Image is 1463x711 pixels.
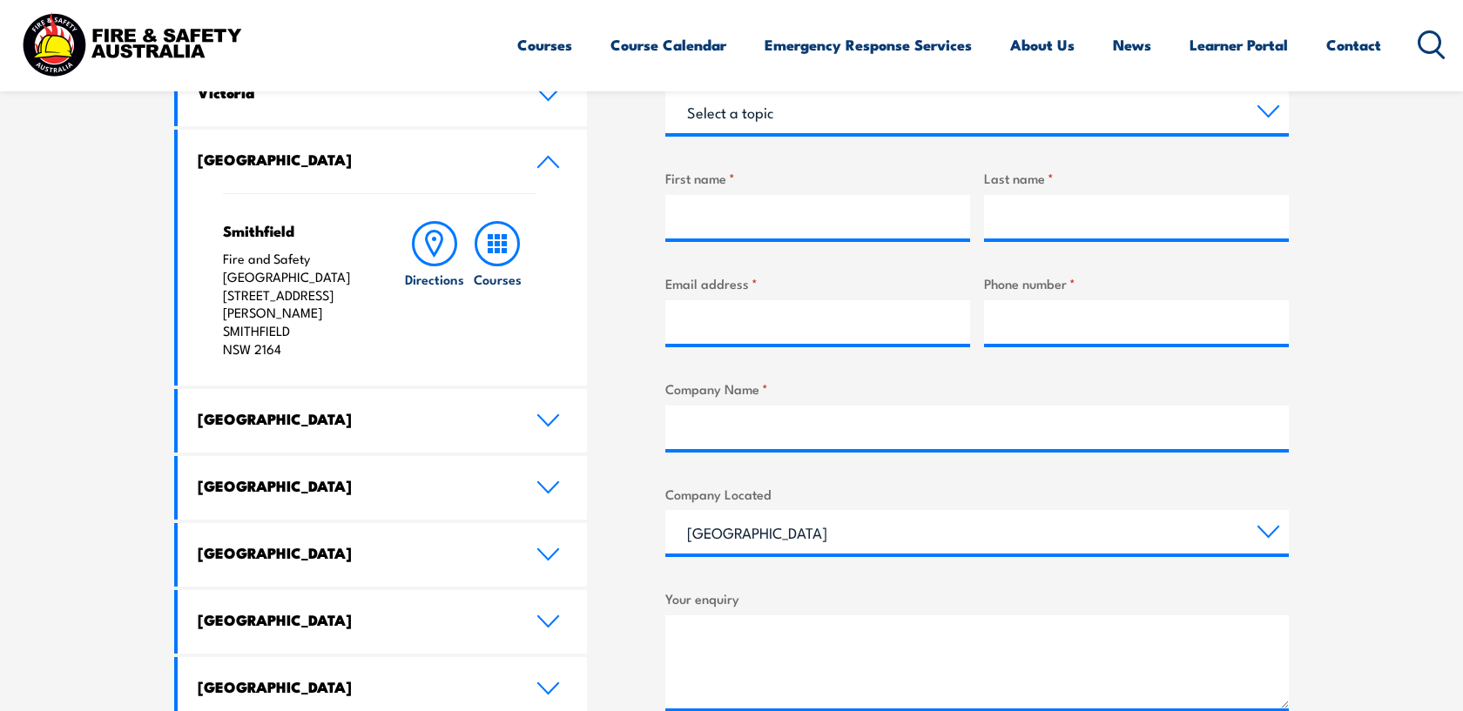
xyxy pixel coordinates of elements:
[665,168,970,188] label: First name
[665,273,970,293] label: Email address
[198,83,509,102] h4: Victoria
[405,270,464,288] h6: Directions
[198,409,509,428] h4: [GEOGRAPHIC_DATA]
[403,221,466,359] a: Directions
[466,221,529,359] a: Courses
[198,677,509,696] h4: [GEOGRAPHIC_DATA]
[178,523,587,587] a: [GEOGRAPHIC_DATA]
[665,484,1289,504] label: Company Located
[1010,22,1075,68] a: About Us
[984,168,1289,188] label: Last name
[665,588,1289,608] label: Your enquiry
[198,543,509,562] h4: [GEOGRAPHIC_DATA]
[178,590,587,654] a: [GEOGRAPHIC_DATA]
[198,610,509,629] h4: [GEOGRAPHIC_DATA]
[1113,22,1151,68] a: News
[223,221,368,240] h4: Smithfield
[765,22,972,68] a: Emergency Response Services
[517,22,572,68] a: Courses
[178,389,587,453] a: [GEOGRAPHIC_DATA]
[984,273,1289,293] label: Phone number
[610,22,726,68] a: Course Calendar
[665,379,1289,399] label: Company Name
[474,270,522,288] h6: Courses
[198,476,509,495] h4: [GEOGRAPHIC_DATA]
[223,250,368,359] p: Fire and Safety [GEOGRAPHIC_DATA] [STREET_ADDRESS][PERSON_NAME] SMITHFIELD NSW 2164
[178,456,587,520] a: [GEOGRAPHIC_DATA]
[178,63,587,126] a: Victoria
[1190,22,1288,68] a: Learner Portal
[198,150,509,169] h4: [GEOGRAPHIC_DATA]
[1326,22,1381,68] a: Contact
[178,130,587,193] a: [GEOGRAPHIC_DATA]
